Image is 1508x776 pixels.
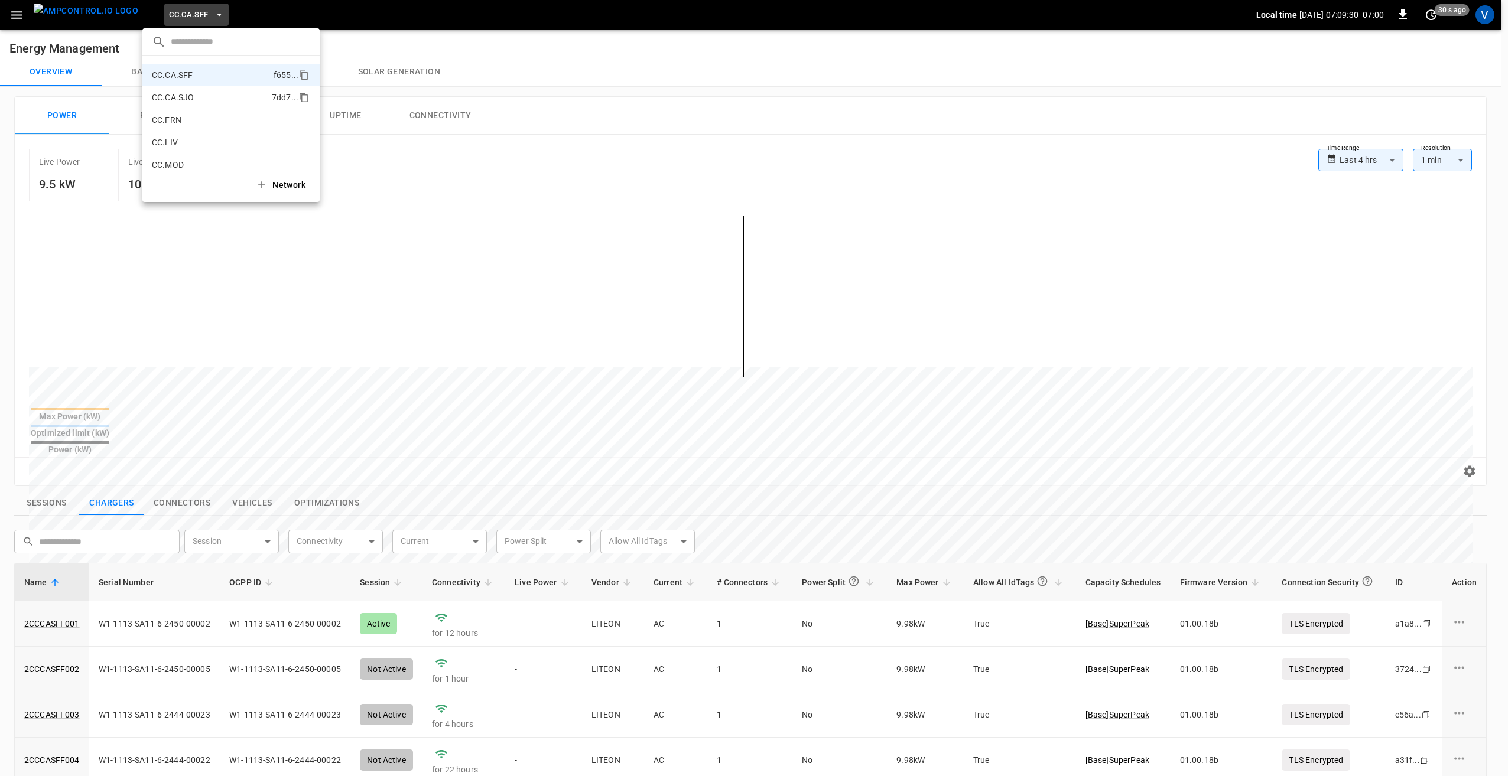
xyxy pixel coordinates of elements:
[152,159,184,171] p: CC.MOD
[152,114,181,126] p: CC.FRN
[152,69,193,81] p: CC.CA.SFF
[152,136,178,148] p: CC.LIV
[249,173,315,197] button: Network
[298,90,311,105] div: copy
[298,68,311,82] div: copy
[152,92,194,103] p: CC.CA.SJO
